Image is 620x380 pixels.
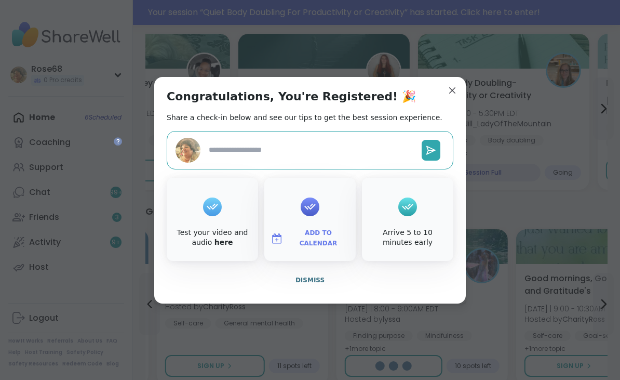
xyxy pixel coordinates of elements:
h2: Share a check-in below and see our tips to get the best session experience. [167,112,442,123]
button: Add to Calendar [266,228,354,250]
div: Test your video and audio [169,228,256,248]
a: here [214,238,233,246]
img: ShareWell Logomark [271,232,283,245]
span: Dismiss [295,277,325,284]
iframe: Spotlight [114,137,122,146]
h1: Congratulations, You're Registered! 🎉 [167,89,416,104]
span: Add to Calendar [287,228,349,248]
button: Dismiss [167,269,453,291]
div: Arrive 5 to 10 minutes early [364,228,451,248]
img: Rose68 [176,138,200,163]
